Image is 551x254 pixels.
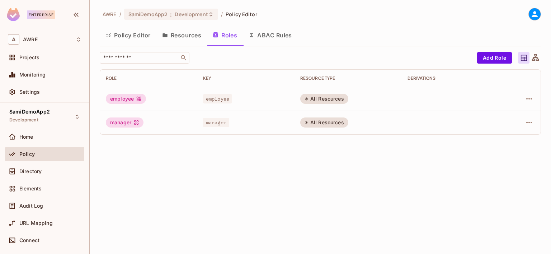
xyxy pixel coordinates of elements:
[170,11,172,17] span: :
[203,94,232,103] span: employee
[19,55,39,60] span: Projects
[221,11,223,18] li: /
[106,94,146,104] div: employee
[226,11,257,18] span: Policy Editor
[300,75,396,81] div: RESOURCE TYPE
[128,11,168,18] span: SamiDemoApp2
[7,8,20,21] img: SReyMgAAAABJRU5ErkJggg==
[207,26,243,44] button: Roles
[19,220,53,226] span: URL Mapping
[119,11,121,18] li: /
[23,37,38,42] span: Workspace: AWRE
[19,72,46,78] span: Monitoring
[175,11,208,18] span: Development
[19,168,42,174] span: Directory
[19,237,39,243] span: Connect
[408,75,493,81] div: Derivations
[156,26,207,44] button: Resources
[9,109,50,115] span: SamiDemoApp2
[203,75,289,81] div: Key
[300,117,348,128] div: All Resources
[300,94,348,104] div: All Resources
[27,10,55,19] div: Enterprise
[19,89,40,95] span: Settings
[203,118,229,127] span: manager
[8,34,19,45] span: A
[103,11,117,18] span: the active workspace
[100,26,156,44] button: Policy Editor
[19,186,42,191] span: Elements
[243,26,298,44] button: ABAC Rules
[106,117,143,128] div: manager
[477,52,512,64] button: Add Role
[19,151,35,157] span: Policy
[19,134,33,140] span: Home
[19,203,43,209] span: Audit Log
[106,75,192,81] div: Role
[9,117,38,123] span: Development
